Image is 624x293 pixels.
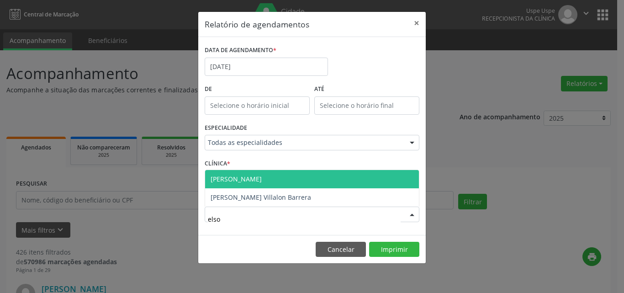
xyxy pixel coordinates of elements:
[211,193,311,202] span: [PERSON_NAME] Villalon Barrera
[211,175,262,183] span: [PERSON_NAME]
[205,58,328,76] input: Selecione uma data ou intervalo
[205,43,276,58] label: DATA DE AGENDAMENTO
[205,82,310,96] label: De
[369,242,419,257] button: Imprimir
[407,12,426,34] button: Close
[205,96,310,115] input: Selecione o horário inicial
[205,121,247,135] label: ESPECIALIDADE
[316,242,366,257] button: Cancelar
[205,18,309,30] h5: Relatório de agendamentos
[205,157,230,171] label: CLÍNICA
[314,96,419,115] input: Selecione o horário final
[208,210,401,228] input: Selecione um profissional
[314,82,419,96] label: ATÉ
[208,138,401,147] span: Todas as especialidades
